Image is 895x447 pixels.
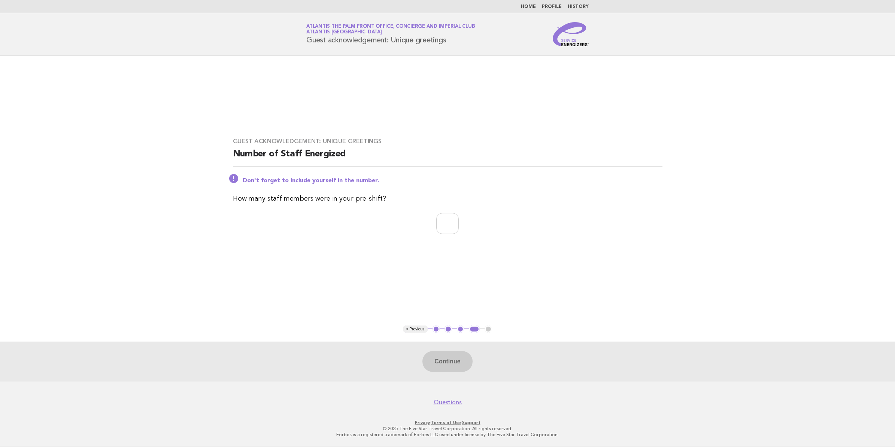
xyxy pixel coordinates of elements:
[218,426,677,432] p: © 2025 The Five Star Travel Corporation. All rights reserved.
[433,325,440,333] button: 1
[568,4,589,9] a: History
[218,420,677,426] p: · ·
[233,193,662,204] p: How many staff members were in your pre-shift?
[403,325,427,333] button: < Previous
[445,325,452,333] button: 2
[218,432,677,438] p: Forbes is a registered trademark of Forbes LLC used under license by The Five Star Travel Corpora...
[233,138,662,145] h3: Guest acknowledgement: Unique greetings
[542,4,562,9] a: Profile
[306,24,475,44] h1: Guest acknowledgement: Unique greetings
[469,325,480,333] button: 4
[233,148,662,166] h2: Number of Staff Energized
[521,4,536,9] a: Home
[415,420,430,425] a: Privacy
[462,420,480,425] a: Support
[431,420,461,425] a: Terms of Use
[306,24,475,34] a: Atlantis The Palm Front Office, Concierge and Imperial ClubAtlantis [GEOGRAPHIC_DATA]
[306,30,382,35] span: Atlantis [GEOGRAPHIC_DATA]
[457,325,464,333] button: 3
[553,22,589,46] img: Service Energizers
[243,177,662,184] p: Don't forget to include yourself in the number.
[434,399,462,406] a: Questions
